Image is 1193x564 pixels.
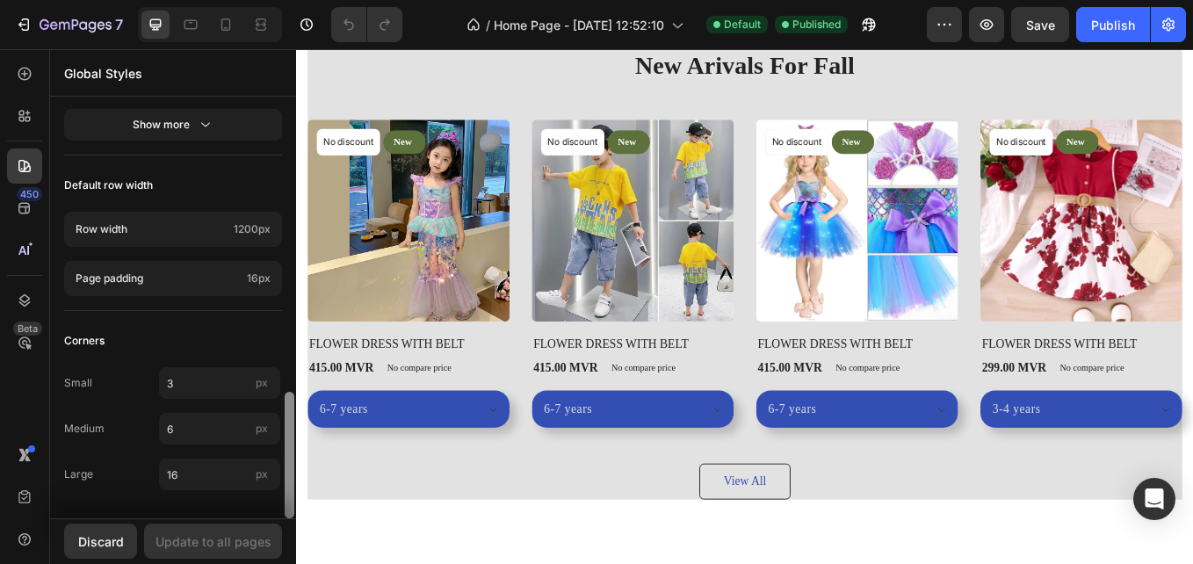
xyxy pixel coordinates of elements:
input: px [159,459,280,490]
a: FLOWER DRESS WITH BELT [540,83,777,320]
span: Default row width [64,175,153,196]
button: View All [474,487,580,529]
p: New [114,100,140,118]
h2: FLOWER DRESS WITH BELT [277,334,514,358]
span: 1200px [234,221,271,237]
div: 415.00 MVR [277,362,356,387]
button: Save [1011,7,1069,42]
p: No discount [32,101,90,117]
input: px [159,367,280,399]
p: New [641,100,667,118]
a: FLOWER DRESS WITH BELT [804,83,1041,320]
div: Beta [13,322,42,336]
span: px [256,376,268,389]
div: Show more [133,116,214,134]
iframe: Design area [296,49,1193,564]
button: 7 [7,7,131,42]
div: 415.00 MVR [540,362,619,387]
h2: FLOWER DRESS WITH BELT [13,334,250,358]
span: Home Page - [DATE] 12:52:10 [494,16,664,34]
div: 299.00 MVR [804,362,883,387]
div: Discard [78,532,124,551]
h2: FLOWER DRESS WITH BELT [804,334,1041,358]
p: No compare price [370,369,445,380]
p: New Arivals For Fall [15,1,1039,39]
a: FLOWER DRESS WITH BELT [277,83,514,320]
p: Page padding [76,271,240,286]
span: Medium [64,421,159,437]
p: New [905,100,930,118]
p: No compare price [633,369,709,380]
div: 415.00 MVR [13,362,92,387]
p: 7 [115,14,123,35]
span: Default [724,17,761,33]
button: Publish [1076,7,1150,42]
div: 450 [17,187,42,201]
span: 16px [247,271,271,286]
div: Publish [1091,16,1135,34]
button: Discard [64,524,137,559]
span: px [256,467,268,481]
p: No discount [822,101,881,117]
p: No discount [559,101,618,117]
span: Published [792,17,841,33]
input: px [159,413,280,445]
div: View All [502,497,552,518]
span: / [486,16,490,34]
div: Open Intercom Messenger [1133,478,1175,520]
p: New [378,100,403,118]
span: Large [64,466,159,482]
button: Update to all pages [144,524,282,559]
h2: FLOWER DRESS WITH BELT [540,334,777,358]
span: Small [64,375,159,391]
p: No compare price [106,369,182,380]
span: Corners [64,330,105,351]
p: Global Styles [64,64,282,83]
span: Save [1026,18,1055,33]
span: px [256,422,268,435]
div: Undo/Redo [331,7,402,42]
p: No compare price [897,369,972,380]
a: FLOWER DRESS WITH BELT [13,83,250,320]
p: No discount [295,101,354,117]
p: Row width [76,221,227,237]
button: Show more [64,109,282,141]
div: Update to all pages [155,532,271,551]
